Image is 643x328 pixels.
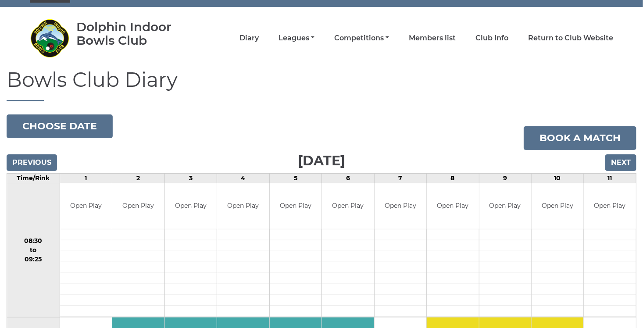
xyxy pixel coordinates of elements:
td: Open Play [584,183,636,229]
td: 5 [269,173,321,183]
td: 11 [584,173,636,183]
td: 8 [427,173,479,183]
td: Time/Rink [7,173,60,183]
a: Leagues [279,33,314,43]
a: Club Info [475,33,508,43]
input: Next [605,154,636,171]
td: Open Play [375,183,426,229]
td: Open Play [217,183,269,229]
button: Choose date [7,114,113,138]
td: Open Play [60,183,112,229]
td: Open Play [479,183,531,229]
a: Return to Club Website [528,33,613,43]
td: Open Play [112,183,164,229]
div: Dolphin Indoor Bowls Club [76,20,197,47]
a: Competitions [334,33,389,43]
td: 2 [112,173,164,183]
td: 3 [164,173,217,183]
td: Open Play [532,183,583,229]
a: Diary [239,33,259,43]
td: 10 [532,173,584,183]
a: Members list [409,33,456,43]
td: 7 [374,173,426,183]
td: 9 [479,173,531,183]
td: Open Play [270,183,321,229]
td: 4 [217,173,269,183]
td: 6 [322,173,374,183]
input: Previous [7,154,57,171]
td: 1 [60,173,112,183]
h1: Bowls Club Diary [7,69,636,101]
td: Open Play [165,183,217,229]
img: Dolphin Indoor Bowls Club [30,18,69,58]
td: Open Play [427,183,479,229]
td: 08:30 to 09:25 [7,183,60,317]
td: Open Play [322,183,374,229]
a: Book a match [524,126,636,150]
